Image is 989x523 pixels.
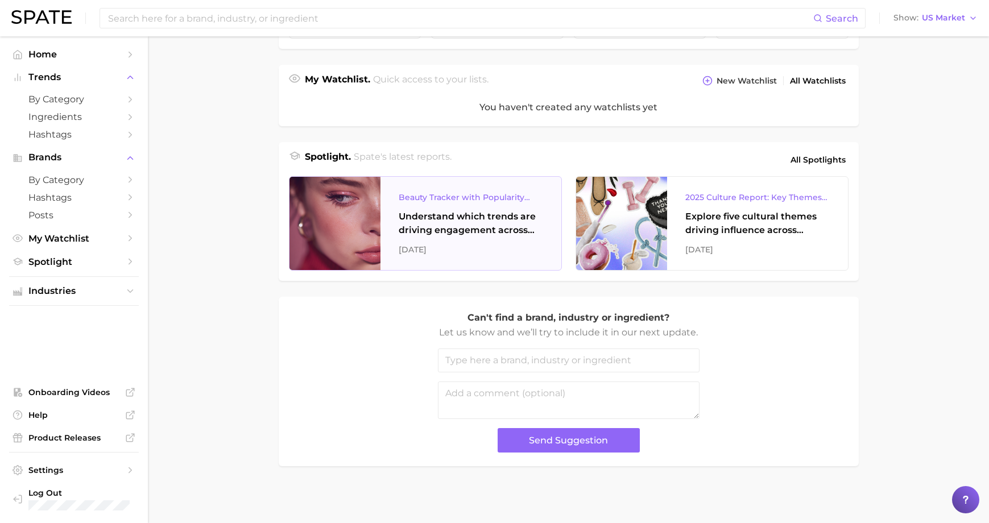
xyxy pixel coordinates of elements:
[9,126,139,143] a: Hashtags
[498,428,640,453] button: Send Suggestion
[28,72,119,82] span: Trends
[438,310,700,325] p: Can't find a brand, industry or ingredient?
[891,11,980,26] button: ShowUS Market
[107,9,813,28] input: Search here for a brand, industry, or ingredient
[9,90,139,108] a: by Category
[9,283,139,300] button: Industries
[354,150,452,169] h2: Spate's latest reports.
[28,433,119,443] span: Product Releases
[893,15,918,21] span: Show
[28,175,119,185] span: by Category
[685,190,830,204] div: 2025 Culture Report: Key Themes That Are Shaping Consumer Demand
[576,176,849,271] a: 2025 Culture Report: Key Themes That Are Shaping Consumer DemandExplore five cultural themes driv...
[9,149,139,166] button: Brands
[9,406,139,424] a: Help
[685,243,830,256] div: [DATE]
[28,94,119,105] span: by Category
[28,210,119,221] span: Posts
[28,286,119,296] span: Industries
[399,190,543,204] div: Beauty Tracker with Popularity Index
[305,73,370,89] h1: My Watchlist.
[9,230,139,247] a: My Watchlist
[9,189,139,206] a: Hashtags
[373,73,489,89] h2: Quick access to your lists.
[9,462,139,479] a: Settings
[790,76,846,86] span: All Watchlists
[28,111,119,122] span: Ingredients
[28,49,119,60] span: Home
[28,152,119,163] span: Brands
[9,384,139,401] a: Onboarding Videos
[28,465,119,475] span: Settings
[717,76,777,86] span: New Watchlist
[788,150,849,169] a: All Spotlights
[700,73,779,89] button: New Watchlist
[28,233,119,244] span: My Watchlist
[28,488,135,498] span: Log Out
[826,13,858,24] span: Search
[922,15,965,21] span: US Market
[28,256,119,267] span: Spotlight
[289,176,562,271] a: Beauty Tracker with Popularity IndexUnderstand which trends are driving engagement across platfor...
[9,484,139,514] a: Log out. Currently logged in with e-mail nicole.sloan@sephora.com.
[28,387,119,397] span: Onboarding Videos
[305,150,351,169] h1: Spotlight.
[9,206,139,224] a: Posts
[279,89,859,126] div: You haven't created any watchlists yet
[9,108,139,126] a: Ingredients
[11,10,72,24] img: SPATE
[399,210,543,237] div: Understand which trends are driving engagement across platforms in the skin, hair, makeup, and fr...
[28,192,119,203] span: Hashtags
[787,73,849,89] a: All Watchlists
[438,348,700,372] input: Type here a brand, industry or ingredient
[9,171,139,189] a: by Category
[9,69,139,86] button: Trends
[399,243,543,256] div: [DATE]
[28,410,119,420] span: Help
[28,129,119,140] span: Hashtags
[9,45,139,63] a: Home
[9,253,139,271] a: Spotlight
[438,325,700,340] p: Let us know and we’ll try to include it in our next update.
[685,210,830,237] div: Explore five cultural themes driving influence across beauty, food, and pop culture.
[791,153,846,167] span: All Spotlights
[9,429,139,446] a: Product Releases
